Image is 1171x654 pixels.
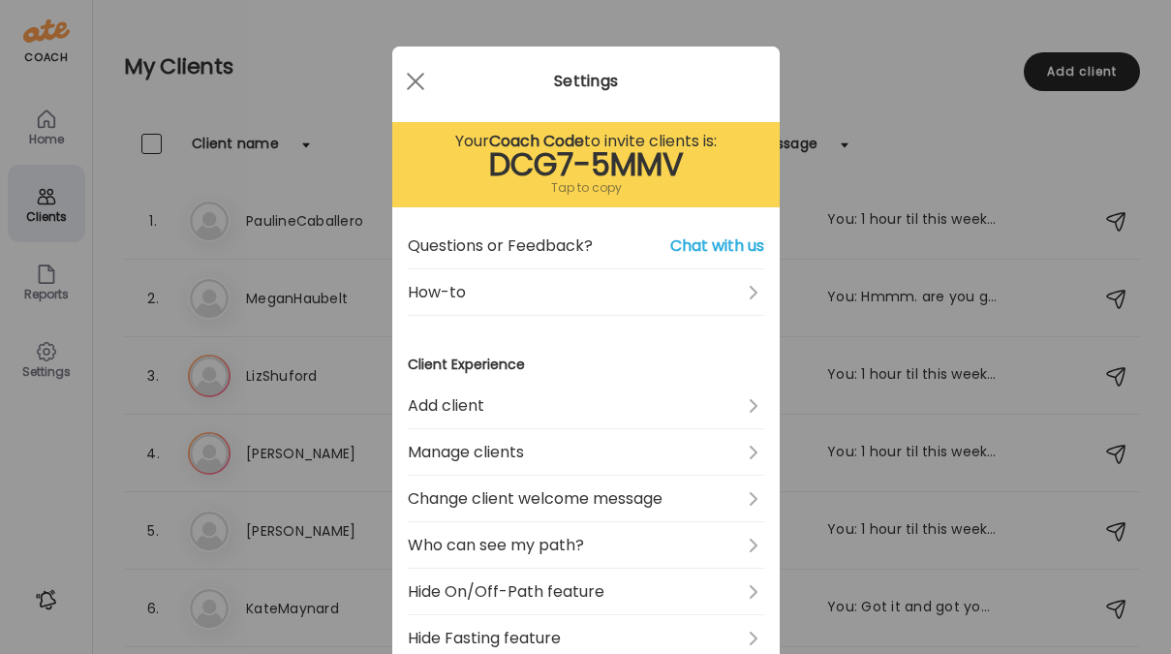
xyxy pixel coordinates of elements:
span: Chat with us [670,234,764,258]
div: Tap to copy [408,176,764,200]
a: Hide On/Off-Path feature [408,569,764,615]
a: Who can see my path? [408,522,764,569]
a: Add client [408,383,764,429]
div: Your to invite clients is: [408,130,764,153]
a: Change client welcome message [408,476,764,522]
b: Coach Code [489,130,584,152]
a: Questions or Feedback?Chat with us [408,223,764,269]
a: Manage clients [408,429,764,476]
a: How-to [408,269,764,316]
h3: Client Experience [408,355,764,375]
div: DCG7-5MMV [408,153,764,176]
div: Settings [392,70,780,93]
